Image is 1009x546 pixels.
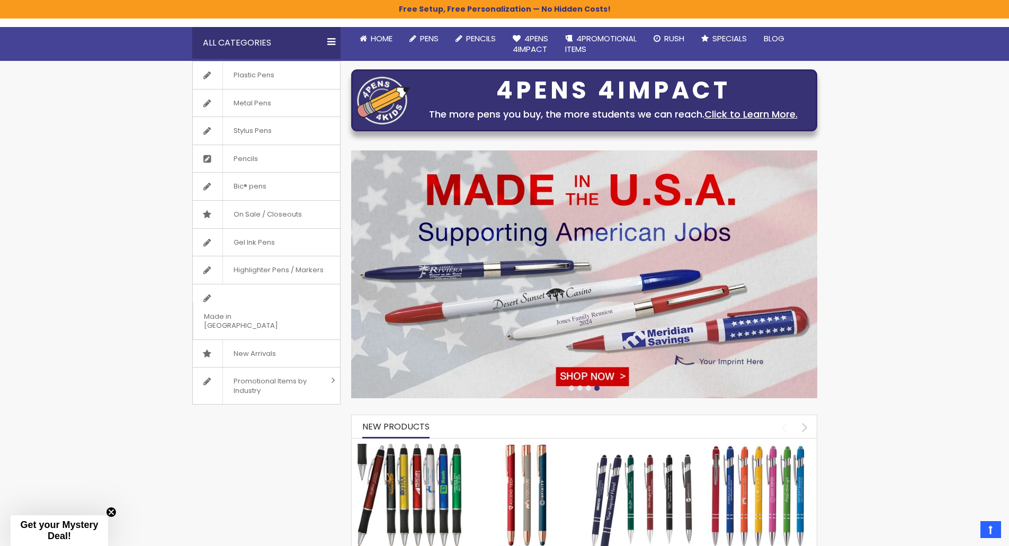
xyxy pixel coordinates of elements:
a: The Barton Custom Pens Special Offer [357,443,463,452]
a: Ellipse Softy Brights with Stylus Pen - Laser [706,443,811,452]
span: Stylus Pens [222,117,282,145]
img: four_pen_logo.png [357,76,410,124]
a: Metal Pens [193,89,340,117]
span: Home [371,33,392,44]
span: Specials [712,33,747,44]
a: Gel Ink Pens [193,229,340,256]
a: Crosby Softy Rose Gold with Stylus Pen - Mirror Laser [473,443,579,452]
a: Bic® pens [193,173,340,200]
span: Pencils [222,145,269,173]
span: Pens [420,33,439,44]
a: Promotional Items by Industry [193,368,340,404]
a: Highlighter Pens / Markers [193,256,340,284]
div: 4PENS 4IMPACT [415,79,811,102]
span: Blog [764,33,784,44]
a: Pencils [193,145,340,173]
span: On Sale / Closeouts [222,201,312,228]
a: Stylus Pens [193,117,340,145]
span: Gel Ink Pens [222,229,285,256]
div: All Categories [192,27,341,59]
span: 4Pens 4impact [513,33,548,55]
div: The more pens you buy, the more students we can reach. [415,107,811,122]
span: Get your Mystery Deal! [20,520,98,541]
span: Highlighter Pens / Markers [222,256,334,284]
div: prev [775,418,793,436]
a: Pens [401,27,447,50]
a: New Arrivals [193,340,340,368]
a: Rush [645,27,693,50]
a: On Sale / Closeouts [193,201,340,228]
span: Rush [664,33,684,44]
a: Pencils [447,27,504,50]
span: New Products [362,420,430,433]
iframe: Google Customer Reviews [922,517,1009,546]
div: Get your Mystery Deal!Close teaser [11,515,108,546]
img: /custom-pens/usa-made-pens.html [351,150,817,398]
span: 4PROMOTIONAL ITEMS [565,33,637,55]
a: Plastic Pens [193,61,340,89]
span: Promotional Items by Industry [222,368,327,404]
span: Plastic Pens [222,61,285,89]
a: Blog [755,27,793,50]
a: Custom Soft Touch Metal Pen - Stylus Top [590,443,695,452]
div: next [796,418,814,436]
a: 4Pens4impact [504,27,557,61]
span: Bic® pens [222,173,277,200]
span: Metal Pens [222,89,282,117]
span: Pencils [466,33,496,44]
a: Click to Learn More. [704,108,798,121]
button: Close teaser [106,507,117,517]
a: Specials [693,27,755,50]
a: Made in [GEOGRAPHIC_DATA] [193,284,340,339]
a: Home [351,27,401,50]
span: New Arrivals [222,340,287,368]
a: 4PROMOTIONALITEMS [557,27,645,61]
span: Made in [GEOGRAPHIC_DATA] [193,303,314,339]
